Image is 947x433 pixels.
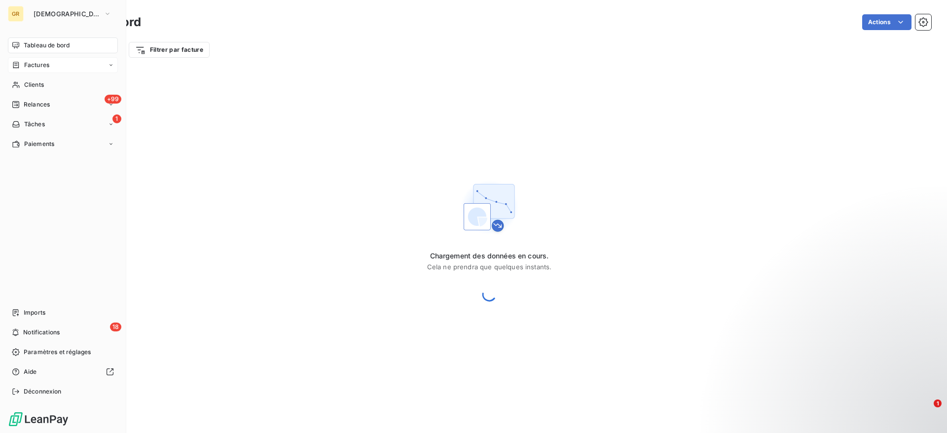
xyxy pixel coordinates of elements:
[913,399,937,423] iframe: Intercom live chat
[24,100,50,109] span: Relances
[112,114,121,123] span: 1
[934,399,942,407] span: 1
[24,140,54,148] span: Paiements
[110,323,121,331] span: 18
[24,61,49,70] span: Factures
[458,176,521,239] img: First time
[24,41,70,50] span: Tableau de bord
[8,6,24,22] div: GR
[8,364,118,380] a: Aide
[24,80,44,89] span: Clients
[24,120,45,129] span: Tâches
[105,95,121,104] span: +99
[23,328,60,337] span: Notifications
[24,308,45,317] span: Imports
[427,251,552,261] span: Chargement des données en cours.
[8,411,69,427] img: Logo LeanPay
[750,337,947,406] iframe: Intercom notifications message
[24,367,37,376] span: Aide
[24,348,91,357] span: Paramètres et réglages
[129,42,210,58] button: Filtrer par facture
[34,10,100,18] span: [DEMOGRAPHIC_DATA]
[427,263,552,271] span: Cela ne prendra que quelques instants.
[24,387,62,396] span: Déconnexion
[862,14,911,30] button: Actions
